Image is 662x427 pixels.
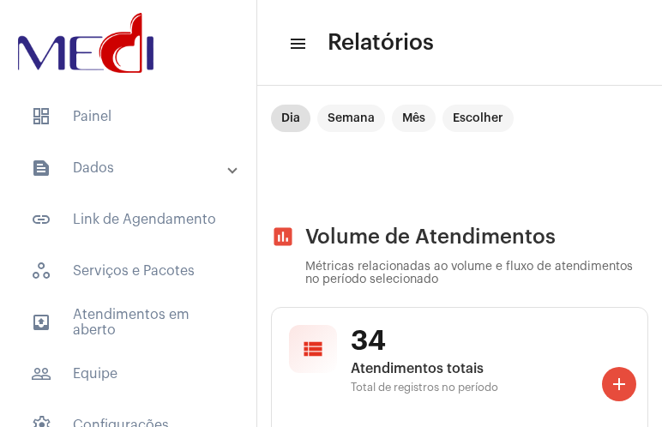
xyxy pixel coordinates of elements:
[609,374,629,394] mat-icon: add
[328,29,434,57] span: Relatórios
[17,250,239,292] span: Serviços e Pacotes
[10,147,256,189] mat-expansion-panel-header: sidenav iconDados
[288,33,305,54] mat-icon: sidenav icon
[31,106,51,127] span: sidenav icon
[351,361,630,376] span: Atendimentos totais
[305,261,648,286] p: Métricas relacionadas ao volume e fluxo de atendimentos no período selecionado
[14,9,158,77] img: d3a1b5fa-500b-b90f-5a1c-719c20e9830b.png
[17,96,239,137] span: Painel
[31,312,51,333] mat-icon: sidenav icon
[271,225,648,249] h2: Volume de Atendimentos
[31,158,229,178] mat-panel-title: Dados
[351,382,630,394] span: Total de registros no período
[271,105,310,132] mat-chip: Dia
[17,199,239,240] span: Link de Agendamento
[301,337,325,361] mat-icon: view_list
[31,261,51,281] span: sidenav icon
[17,302,239,343] span: Atendimentos em aberto
[31,364,51,384] mat-icon: sidenav icon
[317,105,385,132] mat-chip: Semana
[31,158,51,178] mat-icon: sidenav icon
[31,209,51,230] mat-icon: sidenav icon
[271,225,295,249] mat-icon: assessment
[351,325,630,358] span: 34
[442,105,514,132] mat-chip: Escolher
[17,353,239,394] span: Equipe
[392,105,436,132] mat-chip: Mês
